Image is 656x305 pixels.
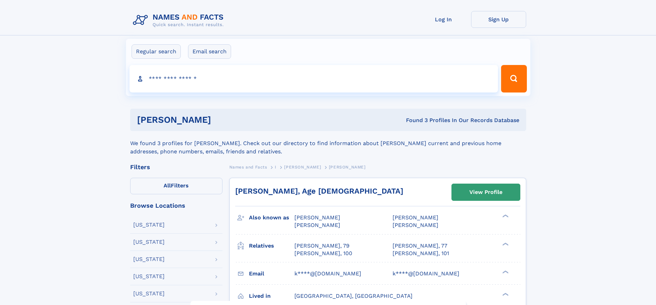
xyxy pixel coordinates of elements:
[284,163,321,171] a: [PERSON_NAME]
[164,182,171,189] span: All
[235,187,403,195] a: [PERSON_NAME], Age [DEMOGRAPHIC_DATA]
[294,293,413,299] span: [GEOGRAPHIC_DATA], [GEOGRAPHIC_DATA]
[393,242,447,250] a: [PERSON_NAME], 77
[294,214,340,221] span: [PERSON_NAME]
[469,184,502,200] div: View Profile
[294,222,340,228] span: [PERSON_NAME]
[294,250,352,257] a: [PERSON_NAME], 100
[501,292,509,296] div: ❯
[471,11,526,28] a: Sign Up
[309,117,519,124] div: Found 3 Profiles In Our Records Database
[133,222,165,228] div: [US_STATE]
[501,65,527,92] button: Search Button
[329,165,366,170] span: [PERSON_NAME]
[452,184,520,200] a: View Profile
[130,11,229,30] img: Logo Names and Facts
[133,257,165,262] div: [US_STATE]
[501,242,509,246] div: ❯
[416,11,471,28] a: Log In
[133,291,165,296] div: [US_STATE]
[501,214,509,218] div: ❯
[393,214,438,221] span: [PERSON_NAME]
[393,222,438,228] span: [PERSON_NAME]
[133,274,165,279] div: [US_STATE]
[275,163,277,171] a: I
[249,240,294,252] h3: Relatives
[133,239,165,245] div: [US_STATE]
[130,131,526,156] div: We found 3 profiles for [PERSON_NAME]. Check out our directory to find information about [PERSON_...
[275,165,277,170] span: I
[249,268,294,280] h3: Email
[188,44,231,59] label: Email search
[130,164,222,170] div: Filters
[249,212,294,224] h3: Also known as
[393,250,449,257] a: [PERSON_NAME], 101
[129,65,498,92] input: search input
[294,242,350,250] a: [PERSON_NAME], 79
[501,270,509,274] div: ❯
[284,165,321,170] span: [PERSON_NAME]
[137,116,309,124] h1: [PERSON_NAME]
[130,178,222,194] label: Filters
[229,163,267,171] a: Names and Facts
[130,203,222,209] div: Browse Locations
[249,290,294,302] h3: Lived in
[132,44,181,59] label: Regular search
